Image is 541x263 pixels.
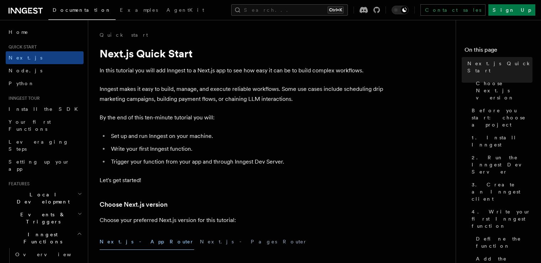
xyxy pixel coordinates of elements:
a: Before you start: choose a project [469,104,532,131]
a: 4. Write your first Inngest function [469,205,532,232]
a: Python [6,77,84,90]
h1: Next.js Quick Start [100,47,384,60]
span: Documentation [53,7,111,13]
a: Your first Functions [6,115,84,135]
a: Choose Next.js version [100,200,168,210]
span: Local Development [6,191,78,205]
span: Install the SDK [9,106,82,112]
span: Choose Next.js version [476,80,532,101]
a: Quick start [100,31,148,38]
p: Inngest makes it easy to build, manage, and execute reliable workflows. Some use cases include sc... [100,84,384,104]
a: Define the function [473,232,532,252]
a: Leveraging Steps [6,135,84,155]
span: Node.js [9,68,42,73]
li: Trigger your function from your app and through Inngest Dev Server. [109,157,384,167]
button: Toggle dark mode [392,6,409,14]
span: Next.js [9,55,42,61]
a: Setting up your app [6,155,84,175]
a: 1. Install Inngest [469,131,532,151]
span: Quick start [6,44,37,50]
li: Write your first Inngest function. [109,144,384,154]
p: By the end of this ten-minute tutorial you will: [100,113,384,123]
a: Contact sales [420,4,486,16]
span: Examples [120,7,158,13]
span: 1. Install Inngest [472,134,532,148]
a: Next.js [6,51,84,64]
span: Your first Functions [9,119,51,132]
span: 4. Write your first Inngest function [472,208,532,230]
p: Let's get started! [100,175,384,185]
h4: On this page [465,46,532,57]
span: Home [9,29,28,36]
a: Overview [12,248,84,261]
a: Node.js [6,64,84,77]
span: Overview [15,252,89,257]
span: Events & Triggers [6,211,78,225]
a: Examples [116,2,162,19]
span: 3. Create an Inngest client [472,181,532,202]
p: Choose your preferred Next.js version for this tutorial: [100,215,384,225]
span: Inngest Functions [6,231,77,245]
a: AgentKit [162,2,208,19]
kbd: Ctrl+K [328,6,344,14]
button: Inngest Functions [6,228,84,248]
button: Events & Triggers [6,208,84,228]
span: Setting up your app [9,159,70,172]
a: Install the SDK [6,103,84,115]
button: Next.js - Pages Router [200,234,307,250]
li: Set up and run Inngest on your machine. [109,131,384,141]
a: 3. Create an Inngest client [469,178,532,205]
a: Sign Up [488,4,535,16]
button: Local Development [6,188,84,208]
a: Documentation [48,2,116,20]
p: In this tutorial you will add Inngest to a Next.js app to see how easy it can be to build complex... [100,66,384,76]
a: Home [6,26,84,38]
span: Next.js Quick Start [467,60,532,74]
span: 2. Run the Inngest Dev Server [472,154,532,175]
a: 2. Run the Inngest Dev Server [469,151,532,178]
a: Next.js Quick Start [465,57,532,77]
span: Leveraging Steps [9,139,69,152]
span: Features [6,181,30,187]
span: Before you start: choose a project [472,107,532,128]
button: Search...Ctrl+K [231,4,348,16]
button: Next.js - App Router [100,234,194,250]
span: AgentKit [166,7,204,13]
span: Inngest tour [6,96,40,101]
a: Choose Next.js version [473,77,532,104]
span: Python [9,81,35,86]
span: Define the function [476,235,532,249]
